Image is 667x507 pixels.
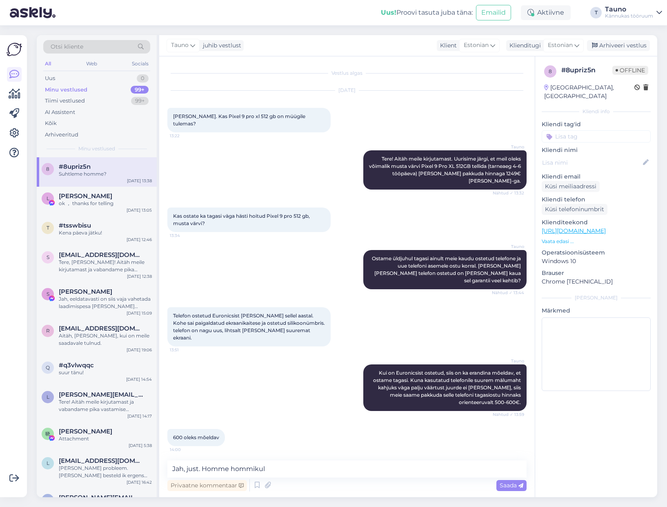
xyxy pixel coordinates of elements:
p: Vaata edasi ... [542,238,651,245]
div: Aktiivne [521,5,571,20]
div: [DATE] [167,87,527,94]
p: Operatsioonisüsteem [542,248,651,257]
span: jelena.tihhomirova@gmail.com [59,494,144,501]
span: reimu.saaremaa@gmail.com [59,325,144,332]
span: lauri.kummel@gmail.com [59,391,144,398]
span: j [47,497,49,503]
div: [DATE] 13:05 [127,207,152,213]
span: 14:00 [170,447,200,453]
div: Aitäh, [PERSON_NAME], kui on meile saadavale tulnud. [59,332,152,347]
p: Kliendi email [542,172,651,181]
div: Küsi telefoninumbrit [542,204,607,215]
div: Suhtleme homme? [59,170,152,178]
span: S [47,291,49,297]
div: [DATE] 14:54 [126,376,152,382]
div: suur tänu! [59,369,152,376]
span: l [47,460,49,466]
span: Estonian [464,41,489,50]
div: Uus [45,74,55,83]
span: t [47,225,49,231]
div: # 8upriz5n [561,65,612,75]
div: Kõik [45,119,57,127]
span: Kui on Euronicsist ostetud, siis on ka erandina mõeldav, et ostame tagasi. Kuna kasutatud telefon... [373,370,522,405]
div: ok ， thanks for telling [59,200,152,207]
span: 8 [46,166,49,172]
span: Tauno [494,144,524,150]
p: Chrome [TECHNICAL_ID] [542,277,651,286]
div: Minu vestlused [45,86,87,94]
div: Socials [130,58,150,69]
div: [DATE] 16:42 [127,479,152,485]
span: Lynn Wandkey [59,192,112,200]
b: Uus! [381,9,396,16]
span: 晓 [45,431,50,437]
span: 13:22 [170,133,200,139]
div: Tauno [605,6,653,13]
span: Kas ostate ka tagasi väga hästi hoitud Pixel 9 pro 512 gb, musta värvi? [173,213,311,226]
div: AI Assistent [45,108,75,116]
span: le.verkamman@solcon.nl [59,457,144,465]
img: Askly Logo [7,42,22,57]
p: Brauser [542,269,651,277]
div: [PERSON_NAME] probleem. [PERSON_NAME] besteld ik ergens anders, als dat beter is. Het moet ook ni... [59,465,152,479]
div: [DATE] 12:38 [127,273,152,279]
p: Windows 10 [542,257,651,266]
span: q [46,364,50,371]
div: juhib vestlust [200,41,241,50]
span: Ostame üldjuhul tagasi ainult meie kaudu ostetud telefone ja uue telefoni asemele ostu korral. [P... [372,255,522,284]
textarea: Jah, just. Homme hommikul [167,460,527,478]
div: Proovi tasuta juba täna: [381,8,473,18]
div: Kliendi info [542,108,651,115]
div: Jah, eeldatavasti on siis vaja vahetada laadimispesa [PERSON_NAME] maksumus 99€. [59,295,152,310]
span: Nähtud ✓ 13:44 [492,290,524,296]
div: Kännukas tööruum [605,13,653,19]
div: Küsi meiliaadressi [542,181,600,192]
div: 0 [137,74,149,83]
div: Tiimi vestlused [45,97,85,105]
div: [DATE] 5:38 [129,442,152,449]
span: 13:51 [170,347,200,353]
div: T [590,7,602,18]
input: Lisa tag [542,130,651,143]
div: [DATE] 19:06 [127,347,152,353]
span: Saada [500,482,523,489]
div: 99+ [131,97,149,105]
span: 8 [549,68,552,74]
div: Arhiveeri vestlus [587,40,650,51]
a: [URL][DOMAIN_NAME] [542,227,606,235]
div: Tere, [PERSON_NAME]! Aitäh meile kirjutamast ja vabandame pika vastamise [PERSON_NAME]. Jah, Pixe... [59,259,152,273]
span: Tauno [171,41,189,50]
input: Lisa nimi [542,158,641,167]
span: Minu vestlused [78,145,115,152]
span: Estonian [548,41,573,50]
span: [PERSON_NAME]. Kas Pixel 9 pro xl 512 gb on müügile tulemas? [173,113,307,127]
span: Telefon ostetud Euronicsist [PERSON_NAME] sellel aastal. Kohe sai paigaldatud ekraanikaitese ja o... [173,313,326,341]
span: #q3vlwqqc [59,362,94,369]
div: 99+ [131,86,149,94]
span: r [46,328,50,334]
span: Tauno [494,243,524,250]
span: 600 oleks mõeldav [173,434,219,440]
span: Tauno [494,358,524,364]
span: Nähtud ✓ 13:32 [493,190,524,196]
div: Web [84,58,99,69]
div: Arhiveeritud [45,131,78,139]
span: s [47,254,49,260]
a: TaunoKännukas tööruum [605,6,662,19]
span: #tsswbisu [59,222,91,229]
p: Märkmed [542,306,651,315]
div: Tere! Aitäh meile kirjutamast ja vabandame pika vastamise [PERSON_NAME]. Jah, see toode on meil p... [59,398,152,413]
span: Tere! Aitäh meile kirjutamast. Uurisime järgi, et meil oleks võimalik musta värvi Pixel 9 Pro XL ... [369,156,522,184]
div: [DATE] 12:46 [127,237,152,243]
div: Klient [437,41,457,50]
span: Offline [612,66,648,75]
span: 晓辉 胡 [59,428,112,435]
div: All [43,58,53,69]
div: [PERSON_NAME] [542,294,651,302]
span: Otsi kliente [51,42,83,51]
div: Privaatne kommentaar [167,480,247,491]
div: [GEOGRAPHIC_DATA], [GEOGRAPHIC_DATA] [544,83,634,101]
p: Klienditeekond [542,218,651,227]
span: Nähtud ✓ 13:59 [493,411,524,418]
div: [DATE] 13:38 [127,178,152,184]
